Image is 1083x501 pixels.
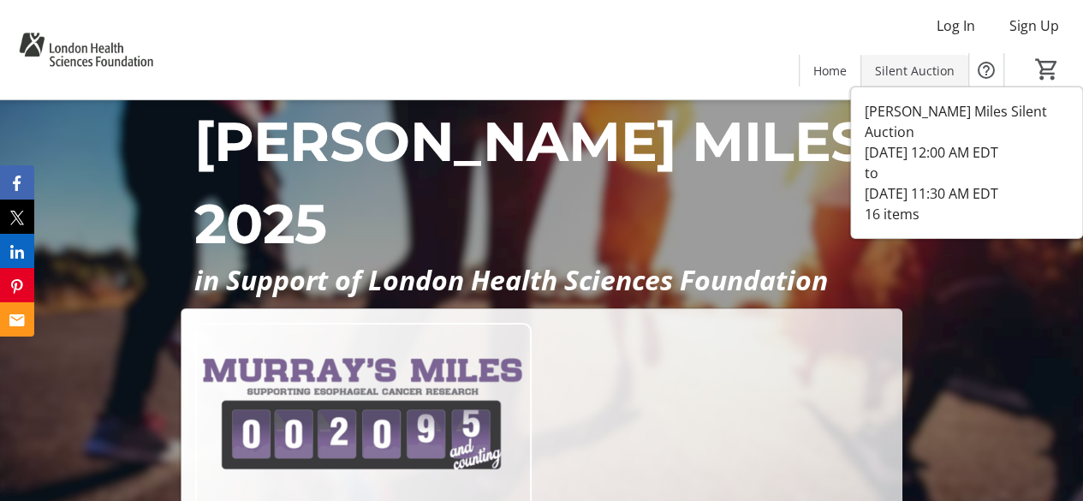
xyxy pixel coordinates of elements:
div: [PERSON_NAME] Miles Silent Auction [865,101,1068,142]
span: Home [813,62,847,80]
span: Silent Auction [875,62,955,80]
button: Sign Up [996,12,1073,39]
p: [PERSON_NAME] MILES 2025 [194,100,889,265]
div: [DATE] 11:30 AM EDT [865,183,1068,204]
a: Home [800,55,860,86]
span: Sign Up [1009,15,1059,36]
div: [DATE] 12:00 AM EDT [865,142,1068,163]
img: London Health Sciences Foundation's Logo [10,7,162,92]
div: to [865,163,1068,183]
em: in Support of London Health Sciences Foundation [194,261,828,298]
a: Silent Auction [861,55,968,86]
button: Help [969,53,1003,87]
span: Log In [937,15,975,36]
button: Cart [1032,54,1062,85]
button: Log In [923,12,989,39]
div: 16 items [865,204,1068,224]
